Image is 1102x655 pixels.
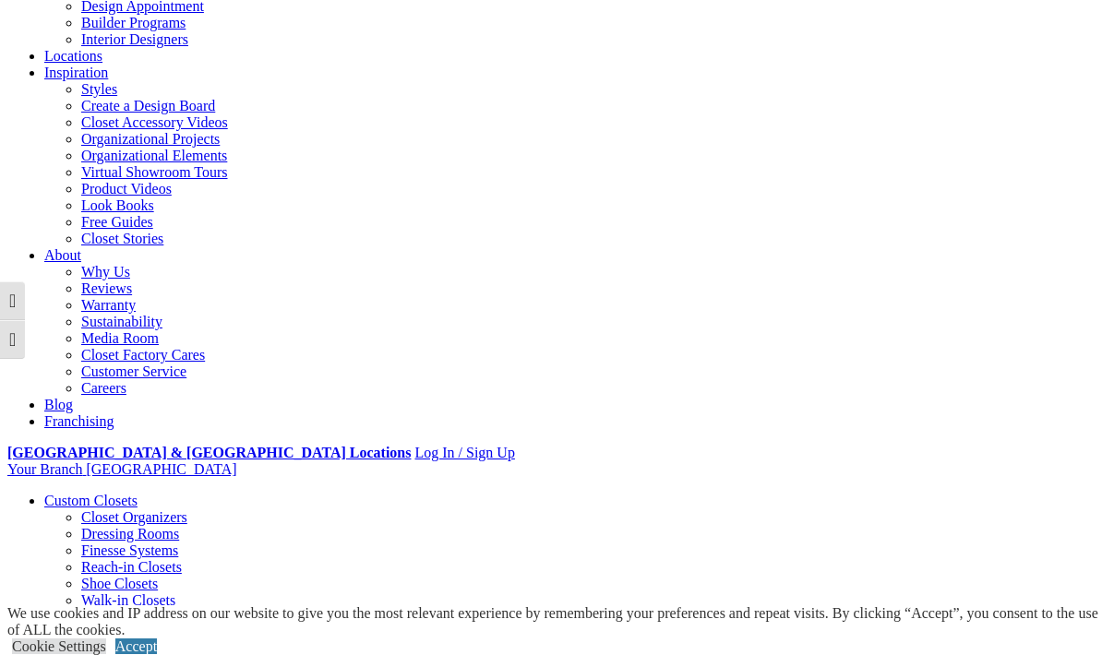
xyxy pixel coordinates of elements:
a: Customer Service [81,363,186,379]
a: Log In / Sign Up [414,445,514,460]
a: Your Branch [GEOGRAPHIC_DATA] [7,461,237,477]
a: Cookie Settings [12,638,106,654]
div: We use cookies and IP address on our website to give you the most relevant experience by remember... [7,605,1102,638]
a: Accept [115,638,157,654]
a: Media Room [81,330,159,346]
a: Dressing Rooms [81,526,179,542]
a: Virtual Showroom Tours [81,164,228,180]
a: Organizational Projects [81,131,220,147]
a: [GEOGRAPHIC_DATA] & [GEOGRAPHIC_DATA] Locations [7,445,411,460]
a: Interior Designers [81,31,188,47]
a: Walk-in Closets [81,592,175,608]
a: Warranty [81,297,136,313]
a: Create a Design Board [81,98,215,113]
span: [GEOGRAPHIC_DATA] [86,461,236,477]
a: Look Books [81,197,154,213]
a: Closet Stories [81,231,163,246]
a: Closet Accessory Videos [81,114,228,130]
a: Sustainability [81,314,162,329]
a: Reach-in Closets [81,559,182,575]
a: Reviews [81,280,132,296]
a: Why Us [81,264,130,280]
a: Shoe Closets [81,576,158,591]
a: Organizational Elements [81,148,227,163]
a: Product Videos [81,181,172,196]
a: Franchising [44,413,114,429]
a: Custom Closets [44,493,138,508]
a: Blog [44,397,73,412]
a: Builder Programs [81,15,186,30]
a: Careers [81,380,126,396]
a: Free Guides [81,214,153,230]
a: Locations [44,48,102,64]
a: Closet Organizers [81,509,187,525]
a: Styles [81,81,117,97]
span: Your Branch [7,461,82,477]
a: Inspiration [44,65,108,80]
a: About [44,247,81,263]
a: Finesse Systems [81,542,178,558]
a: Closet Factory Cares [81,347,205,363]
